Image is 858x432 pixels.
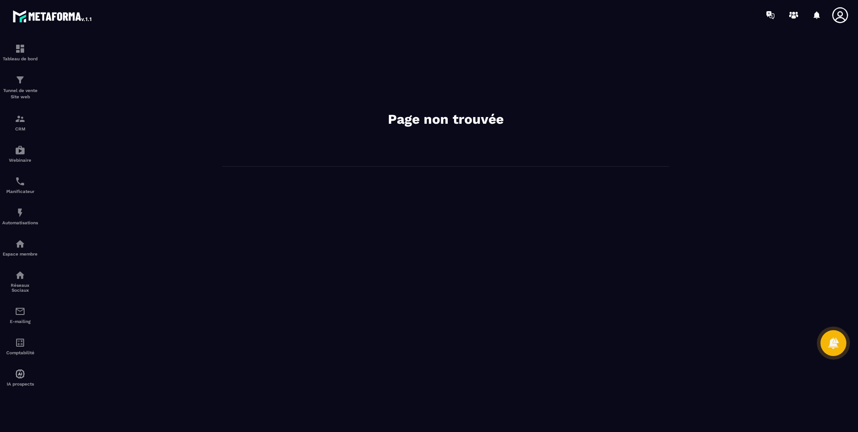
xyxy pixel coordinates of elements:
img: formation [15,43,25,54]
p: E-mailing [2,319,38,324]
a: accountantaccountantComptabilité [2,331,38,362]
h2: Page non trouvée [311,110,580,128]
p: CRM [2,126,38,131]
a: automationsautomationsEspace membre [2,232,38,263]
a: automationsautomationsWebinaire [2,138,38,169]
a: automationsautomationsAutomatisations [2,201,38,232]
img: automations [15,145,25,155]
p: Espace membre [2,252,38,256]
img: social-network [15,270,25,281]
p: Automatisations [2,220,38,225]
img: formation [15,75,25,85]
a: emailemailE-mailing [2,299,38,331]
p: Tableau de bord [2,56,38,61]
img: automations [15,239,25,249]
img: formation [15,113,25,124]
p: Planificateur [2,189,38,194]
p: Tunnel de vente Site web [2,88,38,100]
a: social-networksocial-networkRéseaux Sociaux [2,263,38,299]
p: Réseaux Sociaux [2,283,38,293]
img: logo [13,8,93,24]
a: schedulerschedulerPlanificateur [2,169,38,201]
img: automations [15,207,25,218]
img: accountant [15,337,25,348]
p: IA prospects [2,382,38,386]
img: automations [15,369,25,379]
a: formationformationTunnel de vente Site web [2,68,38,107]
p: Webinaire [2,158,38,163]
a: formationformationTableau de bord [2,37,38,68]
p: Comptabilité [2,350,38,355]
img: email [15,306,25,317]
img: scheduler [15,176,25,187]
a: formationformationCRM [2,107,38,138]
